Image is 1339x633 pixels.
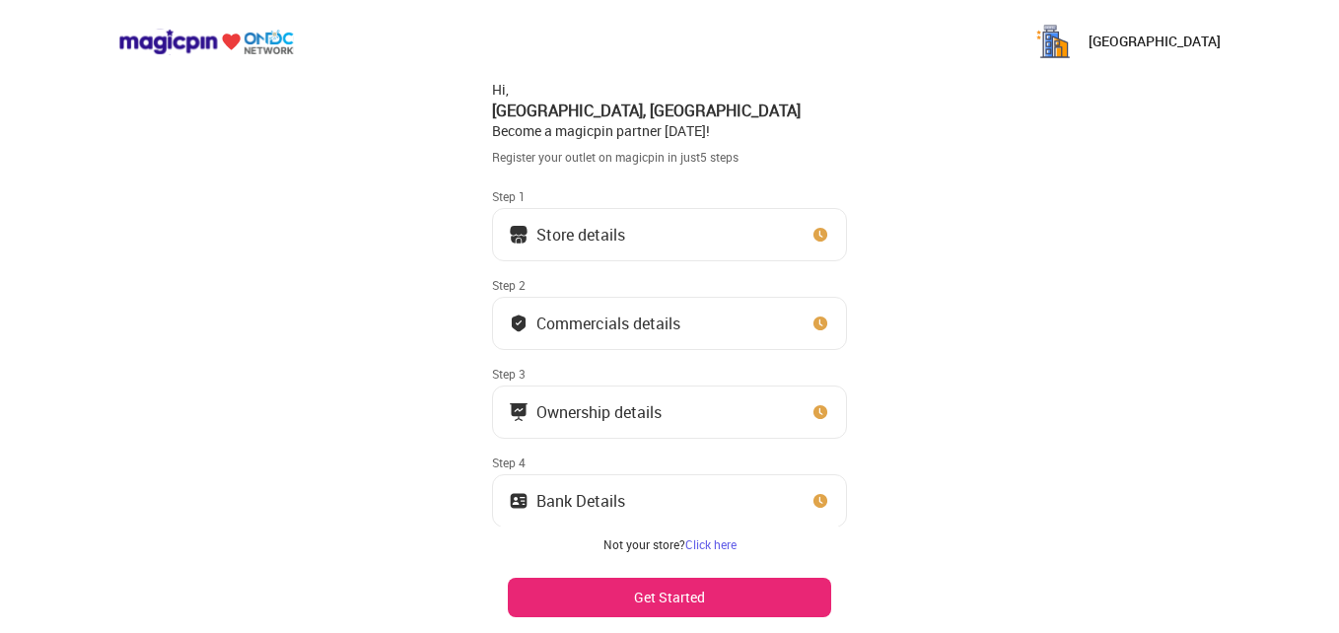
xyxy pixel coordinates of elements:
[810,402,830,422] img: clock_icon_new.67dbf243.svg
[509,491,529,511] img: ownership_icon.37569ceb.svg
[492,80,847,141] div: Hi, Become a magicpin partner [DATE]!
[509,225,529,245] img: storeIcon.9b1f7264.svg
[508,578,831,617] button: Get Started
[603,536,685,552] span: Not your store?
[492,455,847,470] div: Step 4
[536,230,625,240] div: Store details
[810,314,830,333] img: clock_icon_new.67dbf243.svg
[492,149,847,166] div: Register your outlet on magicpin in just 5 steps
[536,407,662,417] div: Ownership details
[492,386,847,439] button: Ownership details
[492,366,847,382] div: Step 3
[492,188,847,204] div: Step 1
[492,208,847,261] button: Store details
[509,402,529,422] img: commercials_icon.983f7837.svg
[536,496,625,506] div: Bank Details
[509,314,529,333] img: bank_details_tick.fdc3558c.svg
[810,491,830,511] img: clock_icon_new.67dbf243.svg
[1033,22,1073,61] img: e5X3Psnr7DUq2hK-mk6FOEdUjpTR1mGZCOnf856zWhuEda32ebLu0l41XWgi6_4GKgWegnClgoCy0E8TDyPTXaK8LA
[492,474,847,527] button: Bank Details
[810,225,830,245] img: clock_icon_new.67dbf243.svg
[536,318,680,328] div: Commercials details
[1089,32,1221,51] p: [GEOGRAPHIC_DATA]
[492,100,847,121] div: [GEOGRAPHIC_DATA] , [GEOGRAPHIC_DATA]
[492,277,847,293] div: Step 2
[492,297,847,350] button: Commercials details
[118,29,294,55] img: ondc-logo-new-small.8a59708e.svg
[685,536,737,552] a: Click here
